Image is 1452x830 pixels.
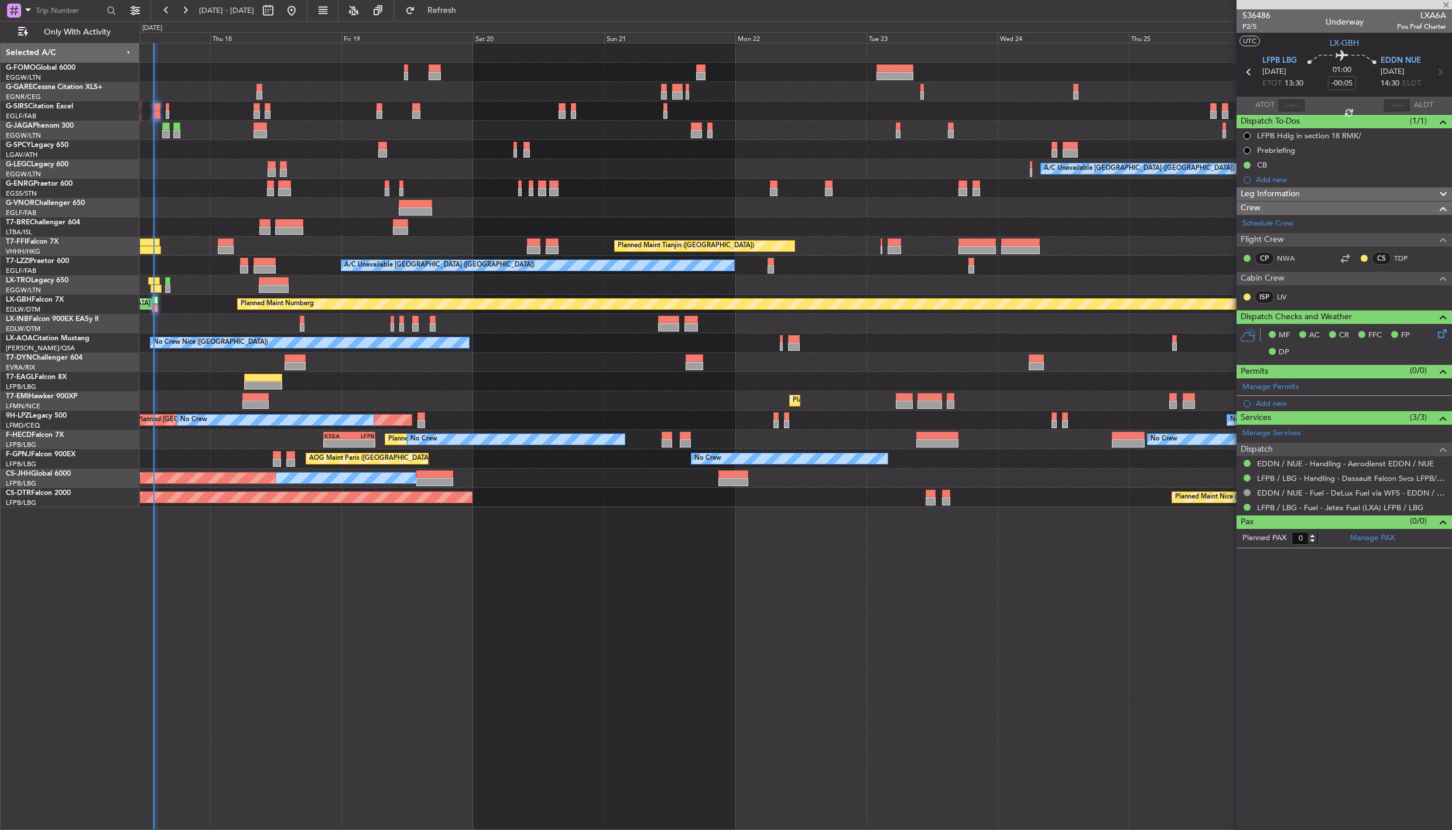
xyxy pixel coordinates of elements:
a: LX-INBFalcon 900EX EASy II [6,316,98,323]
a: LTBA/ISL [6,228,32,237]
div: - [324,440,350,447]
a: TDP [1394,253,1420,264]
div: Tue 23 [867,32,998,43]
a: LX-GBHFalcon 7X [6,296,64,303]
div: CB [1257,160,1267,170]
span: CR [1339,330,1349,341]
span: Permits [1241,365,1268,378]
a: LFPB / LBG - Handling - Dassault Falcon Svcs LFPB/LBG [1257,473,1446,483]
label: Planned PAX [1242,532,1286,544]
span: LX-INB [6,316,29,323]
span: ELDT [1402,78,1421,90]
a: LFPB/LBG [6,498,36,507]
div: No Crew [1150,431,1177,448]
a: G-SPCYLegacy 650 [6,142,69,149]
span: F-HECD [6,432,32,439]
span: AC [1309,330,1320,341]
a: EDDN / NUE - Handling - Aerodienst EDDN / NUE [1257,459,1434,469]
a: EGGW/LTN [6,131,41,140]
div: No Crew [410,431,437,448]
span: MF [1279,330,1290,341]
span: G-ENRG [6,180,33,187]
span: [DATE] - [DATE] [199,5,254,16]
a: [PERSON_NAME]/QSA [6,344,75,353]
div: ISP [1255,291,1274,303]
a: CS-JHHGlobal 6000 [6,470,71,477]
input: Trip Number [36,2,103,19]
a: T7-FFIFalcon 7X [6,238,59,245]
a: T7-BREChallenger 604 [6,219,80,226]
div: Add new [1256,398,1446,408]
div: Mon 22 [735,32,867,43]
div: - [350,440,375,447]
span: 9H-LPZ [6,412,29,419]
div: No Crew [1230,411,1257,429]
span: F-GPNJ [6,451,31,458]
span: T7-EAGL [6,374,35,381]
a: Schedule Crew [1242,218,1293,230]
span: Flight Crew [1241,233,1284,247]
span: T7-LZZI [6,258,30,265]
div: A/C Unavailable [GEOGRAPHIC_DATA] ([GEOGRAPHIC_DATA]) [344,257,535,274]
a: EGLF/FAB [6,267,36,275]
a: T7-EAGLFalcon 8X [6,374,67,381]
span: T7-EMI [6,393,29,400]
div: KSEA [324,432,350,439]
a: LFPB / LBG - Fuel - Jetex Fuel (LXA) LFPB / LBG [1257,503,1423,513]
a: F-HECDFalcon 7X [6,432,64,439]
a: F-GPNJFalcon 900EX [6,451,76,458]
a: EDDN / NUE - Fuel - DeLux Fuel via WFS - EDDN / NUE [1257,488,1446,498]
div: Underway [1326,16,1364,28]
a: EGLF/FAB [6,112,36,121]
a: T7-LZZIPraetor 600 [6,258,69,265]
a: G-LEGCLegacy 600 [6,161,69,168]
span: T7-DYN [6,354,32,361]
a: LFPB/LBG [6,382,36,391]
span: T7-BRE [6,219,30,226]
a: EGGW/LTN [6,170,41,179]
span: FFC [1368,330,1382,341]
a: LX-AOACitation Mustang [6,335,90,342]
a: 9H-LPZLegacy 500 [6,412,67,419]
span: FP [1401,330,1410,341]
div: Add new [1256,175,1446,185]
div: No Crew Nice ([GEOGRAPHIC_DATA]) [153,334,268,351]
a: LGAV/ATH [6,151,37,159]
a: LFMN/NCE [6,402,40,411]
span: LX-GBH [6,296,32,303]
a: EGLF/FAB [6,209,36,217]
button: Refresh [400,1,470,20]
a: LFMD/CEQ [6,421,40,430]
span: Pos Pref Charter [1397,22,1446,32]
a: CS-DTRFalcon 2000 [6,490,71,497]
span: T7-FFI [6,238,26,245]
a: G-VNORChallenger 650 [6,200,85,207]
a: T7-EMIHawker 900XP [6,393,77,400]
div: [DATE] [142,23,162,33]
span: G-SPCY [6,142,31,149]
span: CS-JHH [6,470,31,477]
span: LX-TRO [6,277,31,284]
span: P2/5 [1242,22,1270,32]
a: G-ENRGPraetor 600 [6,180,73,187]
span: Pax [1241,515,1254,529]
div: Planned Maint Nice ([GEOGRAPHIC_DATA]) [1175,489,1306,506]
div: AOG Maint Paris ([GEOGRAPHIC_DATA]) [309,450,432,467]
div: CP [1255,252,1274,265]
div: Thu 25 [1129,32,1260,43]
a: G-JAGAPhenom 300 [6,122,74,129]
a: EDLW/DTM [6,325,40,333]
span: Dispatch [1241,443,1273,456]
a: Manage Services [1242,428,1301,439]
span: Dispatch To-Dos [1241,115,1300,128]
a: Manage Permits [1242,381,1299,393]
span: Services [1241,411,1271,425]
a: NWA [1277,253,1303,264]
span: [DATE] [1381,66,1405,78]
a: LIV [1277,292,1303,302]
div: CS [1372,252,1391,265]
div: Planned Maint [GEOGRAPHIC_DATA] [793,392,905,409]
span: G-LEGC [6,161,31,168]
div: Planned Maint Tianjin ([GEOGRAPHIC_DATA]) [618,237,754,255]
div: Prebriefing [1257,145,1295,155]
